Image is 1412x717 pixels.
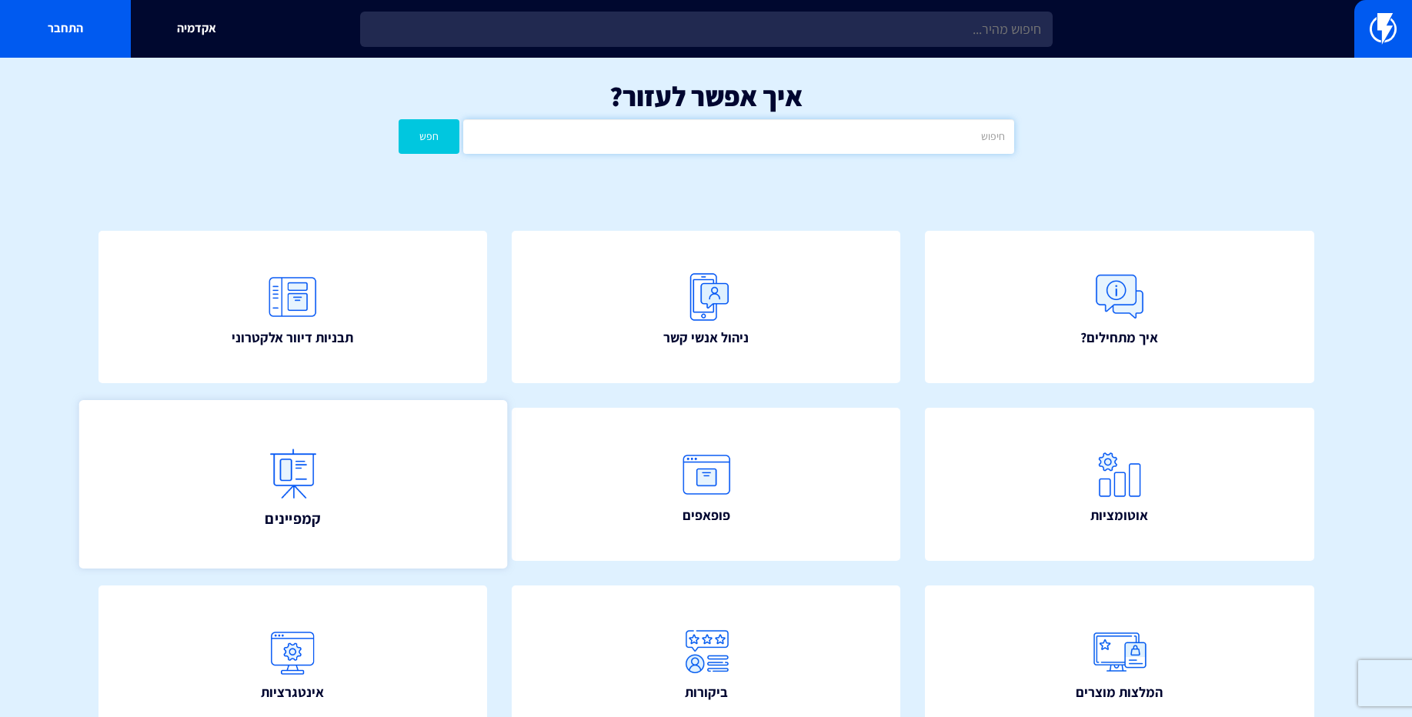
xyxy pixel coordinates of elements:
[261,682,324,702] span: אינטגרציות
[360,12,1053,47] input: חיפוש מהיר...
[663,328,749,348] span: ניהול אנשי קשר
[685,682,728,702] span: ביקורות
[925,408,1314,561] a: אוטומציות
[683,505,730,525] span: פופאפים
[232,328,353,348] span: תבניות דיוור אלקטרוני
[1076,682,1163,702] span: המלצות מוצרים
[98,231,488,384] a: תבניות דיוור אלקטרוני
[1090,505,1148,525] span: אוטומציות
[78,400,506,569] a: קמפיינים
[512,408,901,561] a: פופאפים
[1080,328,1158,348] span: איך מתחילים?
[265,507,321,529] span: קמפיינים
[463,119,1013,154] input: חיפוש
[925,231,1314,384] a: איך מתחילים?
[512,231,901,384] a: ניהול אנשי קשר
[399,119,460,154] button: חפש
[23,81,1389,112] h1: איך אפשר לעזור?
